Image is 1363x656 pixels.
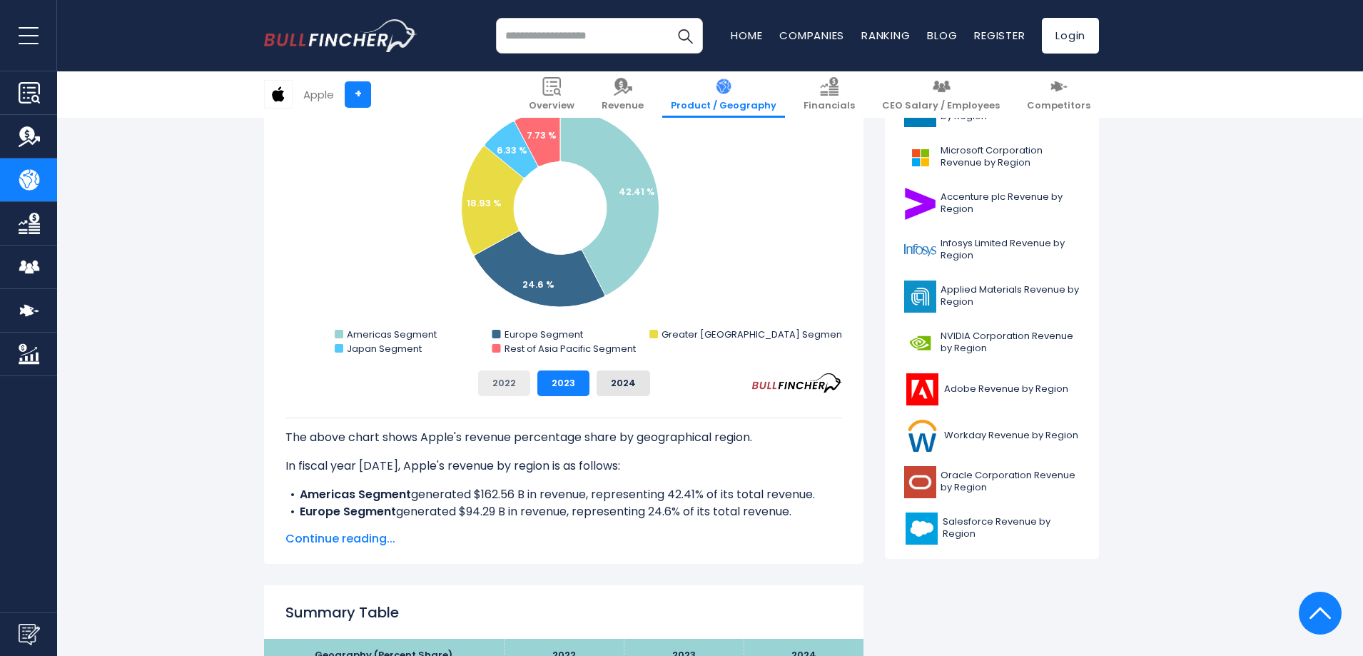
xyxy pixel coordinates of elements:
img: NVDA logo [904,327,936,359]
span: Microsoft Corporation Revenue by Region [941,145,1080,169]
img: MSFT logo [904,141,936,173]
a: Blog [927,28,957,43]
span: Competitors [1027,100,1090,112]
a: Competitors [1018,71,1099,118]
text: 42.41 % [619,185,655,198]
text: Americas Segment [347,328,437,341]
div: Apple [303,86,334,103]
img: ORCL logo [904,466,936,498]
b: Greater [GEOGRAPHIC_DATA] Segment [300,520,532,537]
svg: Apple's Revenue Share by Region [285,74,842,359]
span: CEO Salary / Employees [882,100,1000,112]
a: Companies [779,28,844,43]
img: INFY logo [904,234,936,266]
a: NVIDIA Corporation Revenue by Region [896,323,1088,363]
img: ADBE logo [904,373,940,405]
a: Applied Materials Revenue by Region [896,277,1088,316]
span: Financials [804,100,855,112]
button: 2022 [478,370,530,396]
span: Infosys Limited Revenue by Region [941,238,1080,262]
li: generated $94.29 B in revenue, representing 24.6% of its total revenue. [285,503,842,520]
a: Ranking [861,28,910,43]
a: Revenue [593,71,652,118]
span: Adobe Revenue by Region [944,383,1068,395]
p: The above chart shows Apple's revenue percentage share by geographical region. [285,429,842,446]
button: 2024 [597,370,650,396]
a: Salesforce Revenue by Region [896,509,1088,548]
text: Europe Segment [505,328,583,341]
b: Europe Segment [300,503,396,520]
li: generated $162.56 B in revenue, representing 42.41% of its total revenue. [285,486,842,503]
text: 7.73 % [527,128,557,142]
a: Go to homepage [264,19,417,52]
a: Overview [520,71,583,118]
a: Workday Revenue by Region [896,416,1088,455]
span: Product / Geography [671,100,776,112]
img: CRM logo [904,513,938,545]
span: Salesforce Revenue by Region [943,516,1080,540]
a: Login [1042,18,1099,54]
button: 2023 [537,370,589,396]
span: Revenue [602,100,644,112]
span: Accenture plc Revenue by Region [941,191,1080,216]
text: 24.6 % [522,278,554,291]
img: AMAT logo [904,281,936,313]
a: Adobe Revenue by Region [896,370,1088,409]
span: Oracle Corporation Revenue by Region [941,470,1080,494]
span: NVIDIA Corporation Revenue by Region [941,330,1080,355]
img: WDAY logo [904,420,940,452]
img: bullfincher logo [264,19,417,52]
span: Dell Technologies Revenue by Region [941,99,1080,123]
text: Rest of Asia Pacific Segment [505,342,636,355]
a: Register [974,28,1025,43]
a: Oracle Corporation Revenue by Region [896,463,1088,502]
text: Greater [GEOGRAPHIC_DATA] Segment [662,328,845,341]
span: Applied Materials Revenue by Region [941,284,1080,308]
img: ACN logo [904,188,936,220]
a: Product / Geography [662,71,785,118]
b: Americas Segment [300,486,411,503]
a: + [345,81,371,108]
a: Financials [795,71,863,118]
a: Accenture plc Revenue by Region [896,184,1088,223]
text: 18.93 % [467,196,502,210]
text: 6.33 % [497,143,527,157]
text: Japan Segment [347,342,422,355]
a: Microsoft Corporation Revenue by Region [896,138,1088,177]
a: CEO Salary / Employees [873,71,1008,118]
a: Infosys Limited Revenue by Region [896,231,1088,270]
h2: Summary Table [285,602,842,623]
span: Continue reading... [285,530,842,547]
img: AAPL logo [265,81,292,108]
a: Home [731,28,762,43]
li: generated $72.56 B in revenue, representing 18.93% of its total revenue. [285,520,842,555]
span: Workday Revenue by Region [944,430,1078,442]
button: Search [667,18,703,54]
p: In fiscal year [DATE], Apple's revenue by region is as follows: [285,458,842,475]
span: Overview [529,100,574,112]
